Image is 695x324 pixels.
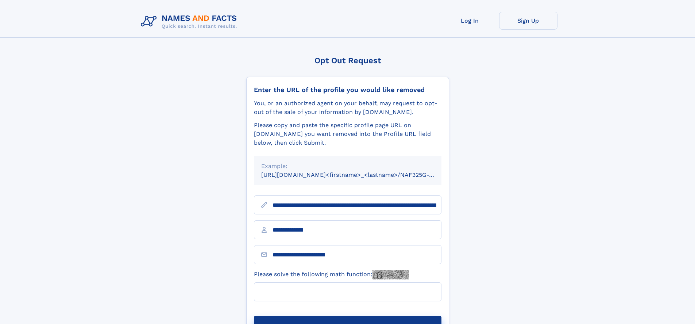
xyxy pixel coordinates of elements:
a: Log In [441,12,499,30]
img: Logo Names and Facts [138,12,243,31]
label: Please solve the following math function: [254,270,409,279]
a: Sign Up [499,12,557,30]
div: Enter the URL of the profile you would like removed [254,86,441,94]
div: You, or an authorized agent on your behalf, may request to opt-out of the sale of your informatio... [254,99,441,117]
small: [URL][DOMAIN_NAME]<firstname>_<lastname>/NAF325G-xxxxxxxx [261,171,455,178]
div: Please copy and paste the specific profile page URL on [DOMAIN_NAME] you want removed into the Pr... [254,121,441,147]
div: Example: [261,162,434,171]
div: Opt Out Request [246,56,449,65]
